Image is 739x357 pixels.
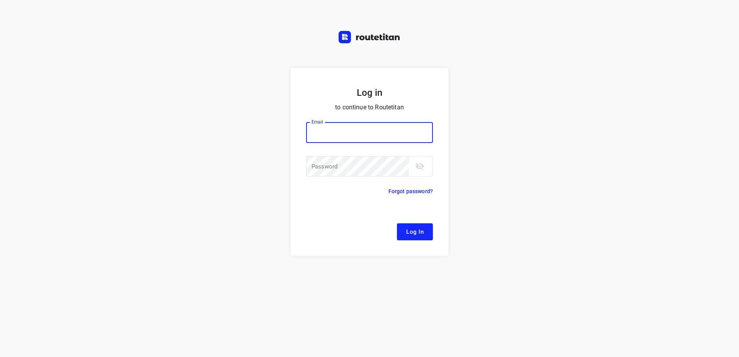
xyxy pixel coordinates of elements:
[339,31,400,43] img: Routetitan
[388,187,433,196] p: Forgot password?
[397,223,433,240] button: Log In
[306,102,433,113] p: to continue to Routetitan
[412,158,427,174] button: toggle password visibility
[406,227,424,237] span: Log In
[306,87,433,99] h5: Log in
